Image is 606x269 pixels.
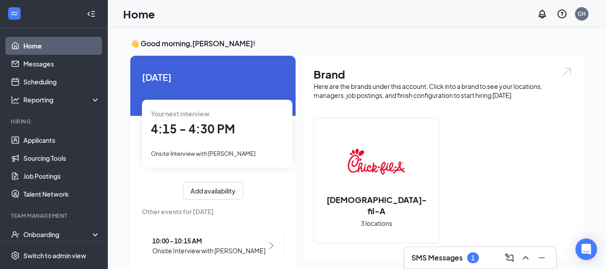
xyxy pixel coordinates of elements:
a: Job Postings [23,167,100,185]
div: 1 [471,254,475,262]
a: Messages [23,55,100,73]
svg: Notifications [537,9,548,19]
img: Chick-fil-A [348,133,405,190]
svg: QuestionInfo [557,9,567,19]
a: Applicants [23,131,100,149]
span: Onsite Interview with [PERSON_NAME] [152,246,265,256]
div: Here are the brands under this account. Click into a brand to see your locations, managers, job p... [314,82,573,100]
span: 4:15 - 4:30 PM [151,121,235,136]
div: CH [578,10,586,18]
div: Reporting [23,95,101,104]
img: open.6027fd2a22e1237b5b06.svg [561,66,573,77]
svg: ChevronUp [520,252,531,263]
button: Minimize [535,251,549,265]
h3: SMS Messages [411,253,463,263]
button: ComposeMessage [502,251,517,265]
span: 10:00 - 10:15 AM [152,236,265,246]
a: Sourcing Tools [23,149,100,167]
svg: WorkstreamLogo [10,9,19,18]
span: Other events for [DATE] [142,207,284,216]
svg: Settings [11,251,20,260]
a: Home [23,37,100,55]
div: Switch to admin view [23,251,86,260]
h3: 👋 Good morning, [PERSON_NAME] ! [130,39,584,49]
button: ChevronUp [518,251,533,265]
svg: Minimize [536,252,547,263]
div: Hiring [11,118,98,125]
button: Add availability [183,182,243,200]
span: Onsite Interview with [PERSON_NAME] [151,150,256,157]
h2: [DEMOGRAPHIC_DATA]-fil-A [314,194,439,216]
span: Your next interview [151,110,209,118]
svg: Collapse [87,9,96,18]
span: 3 locations [361,218,392,228]
div: Open Intercom Messenger [575,238,597,260]
a: Scheduling [23,73,100,91]
div: Team Management [11,212,98,220]
a: Talent Network [23,185,100,203]
svg: Analysis [11,95,20,104]
svg: UserCheck [11,230,20,239]
svg: ComposeMessage [504,252,515,263]
h1: Home [123,6,155,22]
div: Onboarding [23,230,93,239]
span: [DATE] [142,70,284,84]
h1: Brand [314,66,573,82]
